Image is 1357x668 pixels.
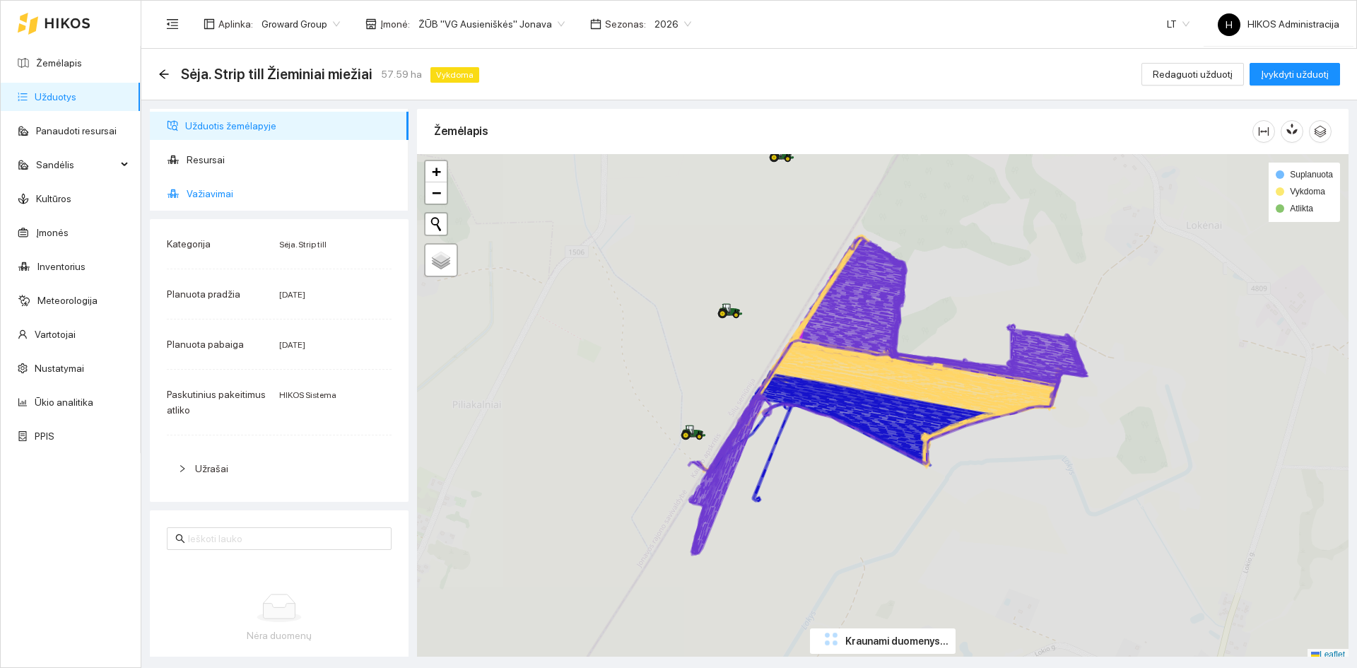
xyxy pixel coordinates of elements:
span: Aplinka : [218,16,253,32]
span: 2026 [654,13,691,35]
a: Nustatymai [35,363,84,374]
span: layout [204,18,215,30]
div: Atgal [158,69,170,81]
a: Vartotojai [35,329,76,340]
button: column-width [1252,120,1275,143]
span: Sėja. Strip till [279,240,327,250]
span: Redaguoti užduotį [1153,66,1233,82]
input: Ieškoti lauko [188,531,383,546]
span: Kraunami duomenys... [845,633,948,649]
span: Planuota pabaiga [167,339,244,350]
span: Sėja. Strip till Žieminiai miežiai [181,63,372,86]
span: Kategorija [167,238,211,250]
span: Vykdoma [430,67,479,83]
a: Zoom in [425,161,447,182]
span: + [432,163,441,180]
span: calendar [590,18,601,30]
button: Redaguoti užduotį [1141,63,1244,86]
span: HIKOS Administracija [1218,18,1339,30]
span: LT [1167,13,1189,35]
span: search [175,534,185,544]
a: Užduotys [35,91,76,102]
a: Inventorius [37,261,86,272]
a: Zoom out [425,182,447,204]
span: Įmonė : [380,16,410,32]
span: Važiavimai [187,180,397,208]
span: Resursai [187,146,397,174]
span: Sandėlis [36,151,117,179]
a: Žemėlapis [36,57,82,69]
span: right [178,464,187,473]
span: column-width [1253,126,1274,137]
span: shop [365,18,377,30]
a: Kultūros [36,193,71,204]
span: menu-fold [166,18,179,30]
a: Panaudoti resursai [36,125,117,136]
span: Paskutinius pakeitimus atliko [167,389,266,416]
span: 57.59 ha [381,66,422,82]
span: Planuota pradžia [167,288,240,300]
a: Ūkio analitika [35,397,93,408]
a: Įmonės [36,227,69,238]
a: Leaflet [1311,650,1345,660]
div: Nėra duomenų [178,628,380,643]
a: PPIS [35,430,54,442]
a: Meteorologija [37,295,98,306]
span: Atlikta [1290,204,1313,213]
span: Vykdoma [1290,187,1325,197]
div: Žemėlapis [434,111,1252,151]
button: menu-fold [158,10,187,38]
span: H [1226,13,1233,36]
button: Initiate a new search [425,213,447,235]
span: Užduotis žemėlapyje [185,112,397,140]
span: Groward Group [262,13,340,35]
a: Redaguoti užduotį [1141,69,1244,80]
span: HIKOS Sistema [279,390,336,400]
span: [DATE] [279,290,305,300]
span: arrow-left [158,69,170,80]
div: Užrašai [167,452,392,485]
span: Suplanuota [1290,170,1333,180]
span: − [432,184,441,201]
a: Layers [425,245,457,276]
span: Sezonas : [605,16,646,32]
span: Užrašai [195,463,228,474]
button: Įvykdyti užduotį [1250,63,1340,86]
span: ŽŪB "VG Ausieniškės" Jonava [418,13,565,35]
span: Įvykdyti užduotį [1261,66,1329,82]
span: [DATE] [279,340,305,350]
